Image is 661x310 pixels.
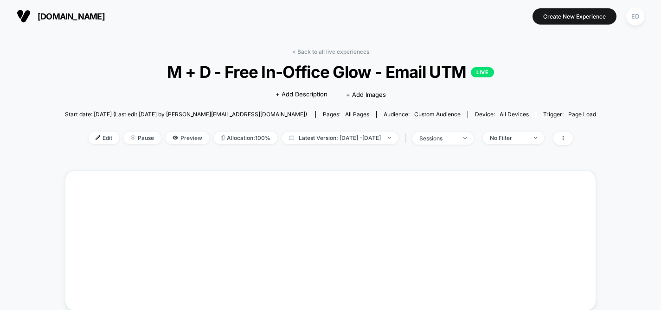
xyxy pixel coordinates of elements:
[38,12,105,21] span: [DOMAIN_NAME]
[534,137,537,139] img: end
[626,7,644,25] div: ED
[96,135,100,140] img: edit
[221,135,225,140] img: rebalance
[292,48,369,55] a: < Back to all live experiences
[17,9,31,23] img: Visually logo
[91,62,569,82] span: M + D - Free In-Office Glow - Email UTM
[131,135,135,140] img: end
[419,135,456,142] div: sessions
[568,111,596,118] span: Page Load
[490,134,527,141] div: No Filter
[276,90,327,99] span: + Add Description
[543,111,596,118] div: Trigger:
[500,111,529,118] span: all devices
[124,132,161,144] span: Pause
[323,111,369,118] div: Pages:
[414,111,461,118] span: Custom Audience
[214,132,277,144] span: Allocation: 100%
[388,137,391,139] img: end
[89,132,119,144] span: Edit
[471,67,494,77] p: LIVE
[346,91,386,98] span: + Add Images
[65,111,307,118] span: Start date: [DATE] (Last edit [DATE] by [PERSON_NAME][EMAIL_ADDRESS][DOMAIN_NAME])
[282,132,398,144] span: Latest Version: [DATE] - [DATE]
[533,8,616,25] button: Create New Experience
[463,137,467,139] img: end
[289,135,294,140] img: calendar
[403,132,412,145] span: |
[166,132,209,144] span: Preview
[623,7,647,26] button: ED
[14,9,108,24] button: [DOMAIN_NAME]
[345,111,369,118] span: all pages
[468,111,536,118] span: Device:
[384,111,461,118] div: Audience:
